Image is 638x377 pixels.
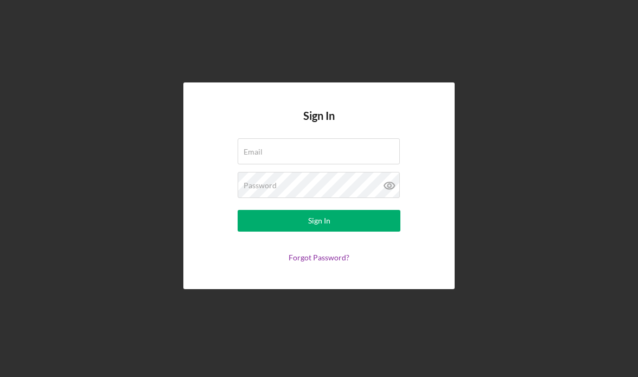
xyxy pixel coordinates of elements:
[238,210,400,232] button: Sign In
[289,253,349,262] a: Forgot Password?
[244,181,277,190] label: Password
[244,148,263,156] label: Email
[308,210,330,232] div: Sign In
[303,110,335,138] h4: Sign In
